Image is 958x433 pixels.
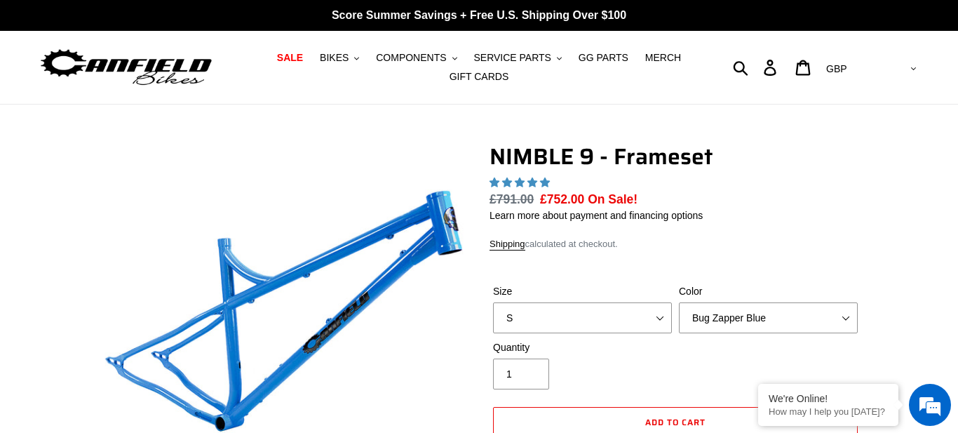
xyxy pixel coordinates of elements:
[493,340,672,355] label: Quantity
[270,48,310,67] a: SALE
[320,52,349,64] span: BIKES
[638,48,688,67] a: MERCH
[679,284,858,299] label: Color
[376,52,446,64] span: COMPONENTS
[490,210,703,221] a: Learn more about payment and financing options
[490,239,525,251] a: Shipping
[466,48,568,67] button: SERVICE PARTS
[572,48,635,67] a: GG PARTS
[473,52,551,64] span: SERVICE PARTS
[490,143,861,170] h1: NIMBLE 9 - Frameset
[450,71,509,83] span: GIFT CARDS
[490,192,534,206] s: £791.00
[39,46,214,90] img: Canfield Bikes
[277,52,303,64] span: SALE
[443,67,516,86] a: GIFT CARDS
[769,393,888,404] div: We're Online!
[645,415,706,429] span: Add to cart
[645,52,681,64] span: MERCH
[369,48,464,67] button: COMPONENTS
[579,52,628,64] span: GG PARTS
[540,192,584,206] span: £752.00
[490,177,553,188] span: 4.89 stars
[490,237,861,251] div: calculated at checkout.
[769,406,888,417] p: How may I help you today?
[588,190,637,208] span: On Sale!
[493,284,672,299] label: Size
[313,48,366,67] button: BIKES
